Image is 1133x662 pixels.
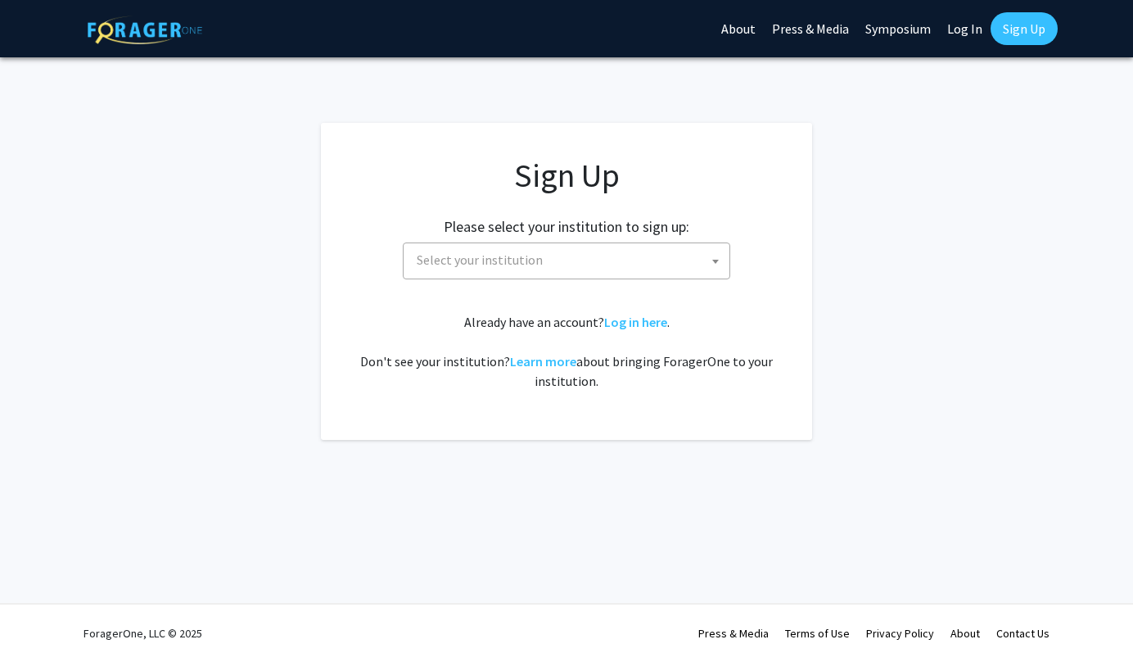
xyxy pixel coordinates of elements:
div: ForagerOne, LLC © 2025 [84,605,202,662]
span: Select your institution [417,252,543,268]
img: ForagerOne Logo [88,16,202,44]
a: Sign Up [991,12,1058,45]
h2: Please select your institution to sign up: [444,218,689,236]
a: About [950,626,980,641]
span: Select your institution [410,243,729,277]
h1: Sign Up [354,156,779,195]
a: Privacy Policy [866,626,934,641]
span: Select your institution [403,243,730,279]
a: Press & Media [698,626,769,641]
a: Log in here [604,314,667,330]
a: Learn more about bringing ForagerOne to your institution [510,353,576,370]
div: Already have an account? . Don't see your institution? about bringing ForagerOne to your institut... [354,312,779,391]
a: Terms of Use [785,626,850,641]
a: Contact Us [996,626,1049,641]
